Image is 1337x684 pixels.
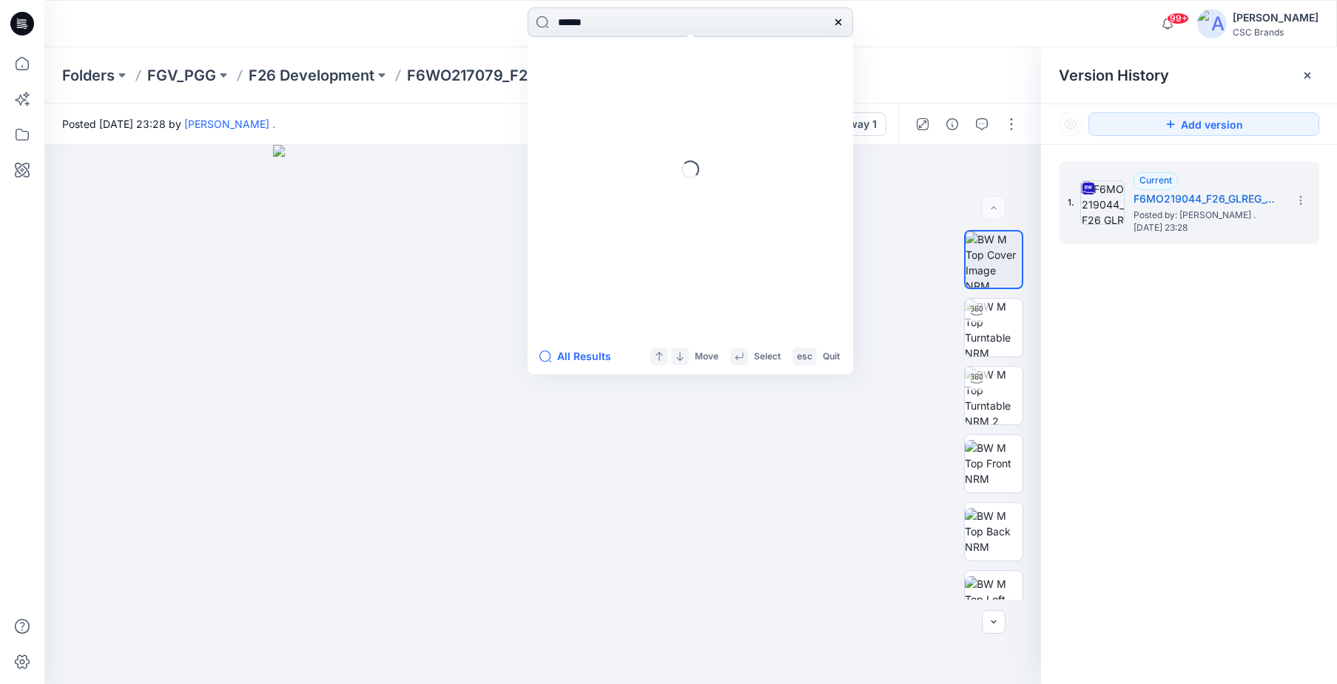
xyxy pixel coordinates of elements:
img: BW M Top Left NRM [965,576,1023,623]
img: BW M Top Turntable NRM [965,299,1023,356]
img: BW M Top Front NRM [965,440,1023,487]
div: CSC Brands [1233,27,1319,38]
img: BW M Top Turntable NRM 2 [965,367,1023,424]
img: BW M Top Back NRM [965,508,1023,555]
p: esc [797,349,812,365]
img: eyJhbGciOiJIUzI1NiIsImtpZCI6IjAiLCJzbHQiOiJzZXMiLCJ0eXAiOiJKV1QifQ.eyJkYXRhIjp7InR5cGUiOiJzdG9yYW... [273,145,812,684]
p: Move [695,349,718,365]
button: Add version [1088,112,1319,136]
a: F26 Development [249,65,374,86]
div: [PERSON_NAME] [1233,9,1319,27]
h5: F6MO219044_F26_GLREG_VP1 [1134,190,1282,208]
p: Quit [823,349,840,365]
a: [PERSON_NAME] . [184,118,275,130]
img: avatar [1197,9,1227,38]
span: [DATE] 23:28 [1134,223,1282,233]
span: Posted by: Ari . [1134,208,1282,223]
p: Select [754,349,781,365]
span: 1. [1068,196,1074,209]
button: Show Hidden Versions [1059,112,1082,136]
p: F6WO217079_F26_PLSREG_VP1 [407,65,633,86]
a: Folders [62,65,115,86]
button: All Results [539,348,621,365]
button: Close [1301,70,1313,81]
span: Current [1139,175,1172,186]
span: Version History [1059,67,1169,84]
span: Posted [DATE] 23:28 by [62,116,275,132]
img: F6MO219044_F26_GLREG_VP1 [1080,180,1125,225]
img: BW M Top Cover Image NRM [966,231,1022,288]
a: FGV_PGG [147,65,216,86]
button: Details [940,112,964,136]
span: 99+ [1167,13,1189,24]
